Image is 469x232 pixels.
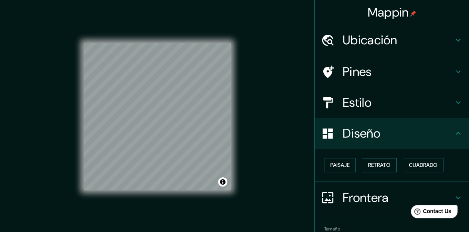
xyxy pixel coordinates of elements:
font: Retrato [368,160,390,170]
button: Paisaje [324,158,356,172]
h4: Ubicación [343,32,454,48]
button: Cuadrado [403,158,444,172]
font: Paisaje [330,160,350,170]
h4: Frontera [343,190,454,205]
div: Pines [315,56,469,87]
div: Frontera [315,182,469,213]
button: Retrato [362,158,397,172]
font: Mappin [368,4,409,20]
img: pin-icon.png [410,10,416,17]
h4: Diseño [343,126,454,141]
h4: Estilo [343,95,454,110]
canvas: Mapa [84,43,231,190]
h4: Pines [343,64,454,79]
iframe: Help widget launcher [400,202,461,224]
div: Diseño [315,118,469,149]
label: Tamaño [324,225,340,232]
div: Estilo [315,87,469,118]
div: Ubicación [315,25,469,55]
button: Alternar atribución [218,177,227,187]
font: Cuadrado [409,160,437,170]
